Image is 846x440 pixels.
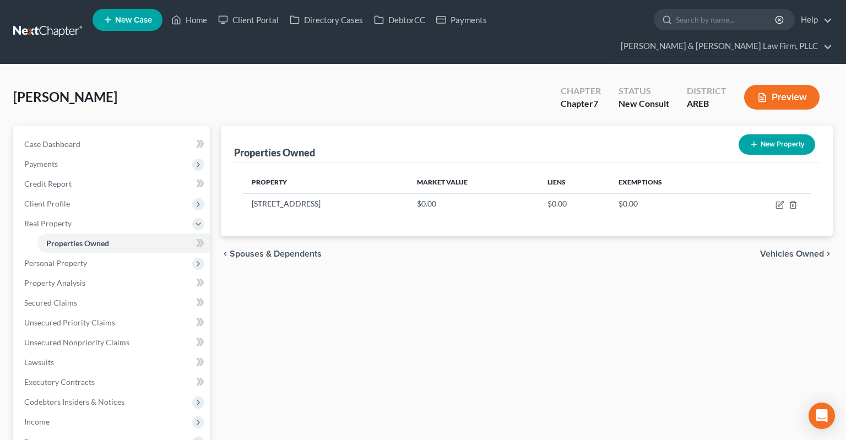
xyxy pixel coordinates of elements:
[676,9,777,30] input: Search by name...
[539,193,609,214] td: $0.00
[687,85,726,97] div: District
[593,98,598,108] span: 7
[368,10,431,30] a: DebtorCC
[221,249,230,258] i: chevron_left
[46,238,109,248] span: Properties Owned
[619,97,669,110] div: New Consult
[24,278,85,287] span: Property Analysis
[610,193,726,214] td: $0.00
[760,249,833,258] button: Vehicles Owned chevron_right
[13,89,117,105] span: [PERSON_NAME]
[539,171,609,193] th: Liens
[24,318,115,327] span: Unsecured Priority Claims
[561,85,601,97] div: Chapter
[24,377,95,387] span: Executory Contracts
[243,193,408,214] td: [STREET_ADDRESS]
[24,258,87,268] span: Personal Property
[760,249,824,258] span: Vehicles Owned
[24,179,72,188] span: Credit Report
[24,219,72,228] span: Real Property
[24,357,54,367] span: Lawsuits
[243,171,408,193] th: Property
[610,171,726,193] th: Exemptions
[687,97,726,110] div: AREB
[561,97,601,110] div: Chapter
[15,352,210,372] a: Lawsuits
[24,159,58,169] span: Payments
[24,397,124,406] span: Codebtors Insiders & Notices
[221,249,322,258] button: chevron_left Spouses & Dependents
[824,249,833,258] i: chevron_right
[24,338,129,347] span: Unsecured Nonpriority Claims
[24,139,80,149] span: Case Dashboard
[795,10,832,30] a: Help
[15,372,210,392] a: Executory Contracts
[284,10,368,30] a: Directory Cases
[739,134,815,155] button: New Property
[37,233,210,253] a: Properties Owned
[24,417,50,426] span: Income
[15,293,210,313] a: Secured Claims
[619,85,669,97] div: Status
[408,171,539,193] th: Market Value
[213,10,284,30] a: Client Portal
[230,249,322,258] span: Spouses & Dependents
[431,10,492,30] a: Payments
[809,403,835,429] div: Open Intercom Messenger
[744,85,820,110] button: Preview
[115,16,152,24] span: New Case
[234,146,315,159] div: Properties Owned
[15,313,210,333] a: Unsecured Priority Claims
[15,333,210,352] a: Unsecured Nonpriority Claims
[408,193,539,214] td: $0.00
[15,174,210,194] a: Credit Report
[15,134,210,154] a: Case Dashboard
[24,298,77,307] span: Secured Claims
[615,36,832,56] a: [PERSON_NAME] & [PERSON_NAME] Law Firm, PLLC
[24,199,70,208] span: Client Profile
[15,273,210,293] a: Property Analysis
[166,10,213,30] a: Home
